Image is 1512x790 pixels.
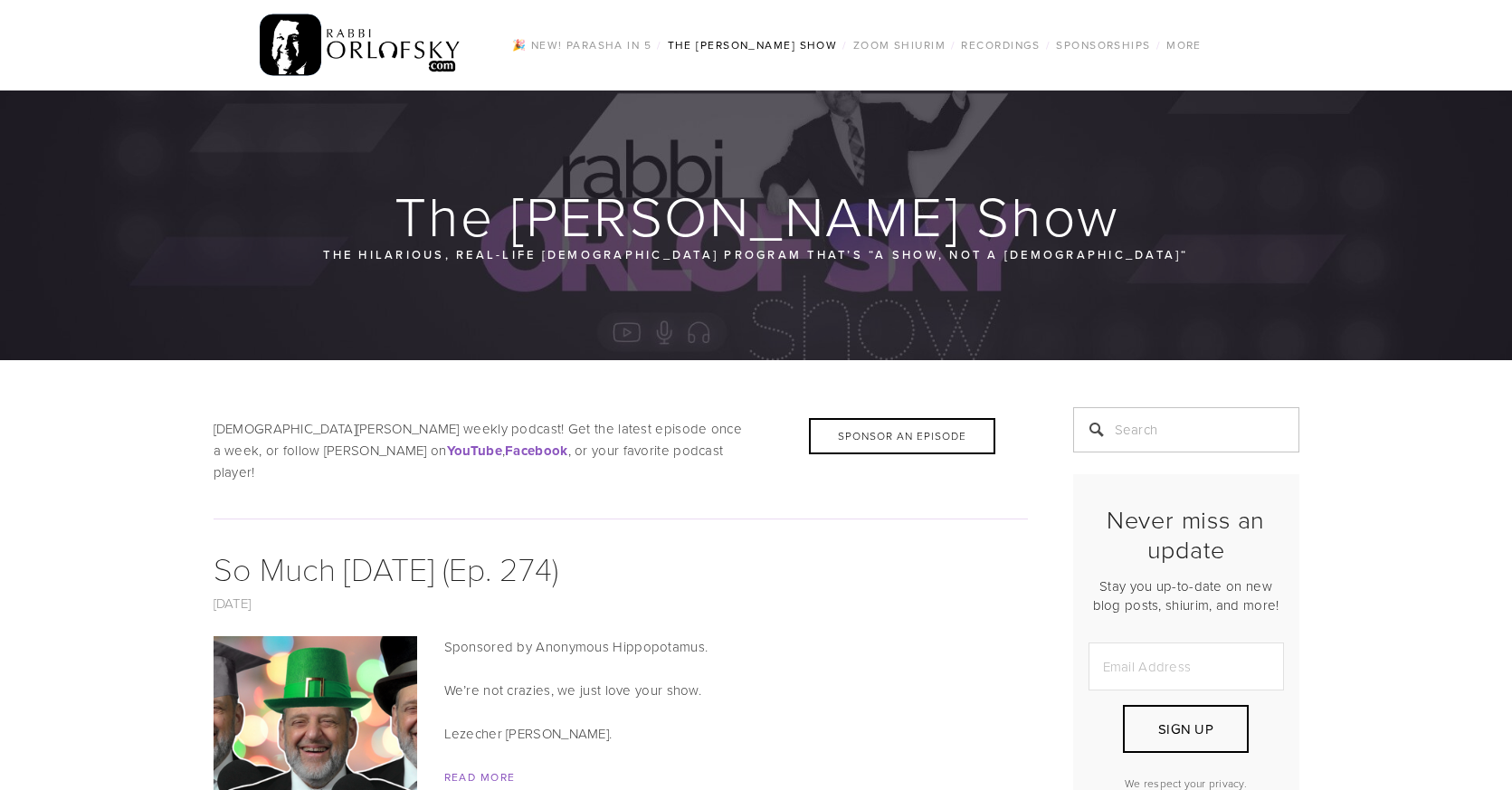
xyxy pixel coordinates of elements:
[1073,407,1299,452] input: Search
[657,37,661,52] span: /
[214,723,1028,745] p: Lezecher [PERSON_NAME].
[1089,505,1284,564] h2: Never miss an update
[507,33,657,57] a: 🎉 NEW! Parasha in 5
[662,33,843,57] a: The [PERSON_NAME] Show
[1123,705,1248,753] button: Sign Up
[848,33,951,57] a: Zoom Shiurim
[951,37,956,52] span: /
[214,594,252,613] a: [DATE]
[214,636,1028,658] p: Sponsored by Anonymous Hippopotamus.
[214,418,1028,483] p: [DEMOGRAPHIC_DATA][PERSON_NAME] weekly podcast! Get the latest episode once a week, or follow [PE...
[260,10,461,81] img: RabbiOrlofsky.com
[214,186,1301,244] h1: The [PERSON_NAME] Show
[214,546,558,590] a: So Much [DATE] (Ep. 274)
[447,441,502,460] a: YouTube
[505,441,567,460] a: Facebook
[322,244,1191,264] p: The hilarious, real-life [DEMOGRAPHIC_DATA] program that’s “a show, not a [DEMOGRAPHIC_DATA]“
[214,680,1028,701] p: We’re not crazies, we just love your show.
[809,418,995,454] div: Sponsor an Episode
[842,37,847,52] span: /
[956,33,1045,57] a: Recordings
[1051,33,1155,57] a: Sponsorships
[447,441,502,461] strong: YouTube
[1089,576,1284,614] p: Stay you up-to-date on new blog posts, shiurim, and more!
[1161,33,1207,57] a: More
[505,441,567,461] strong: Facebook
[444,769,516,785] a: Read More
[1158,719,1213,738] span: Sign Up
[1046,37,1051,52] span: /
[1156,37,1161,52] span: /
[1089,642,1284,690] input: Email Address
